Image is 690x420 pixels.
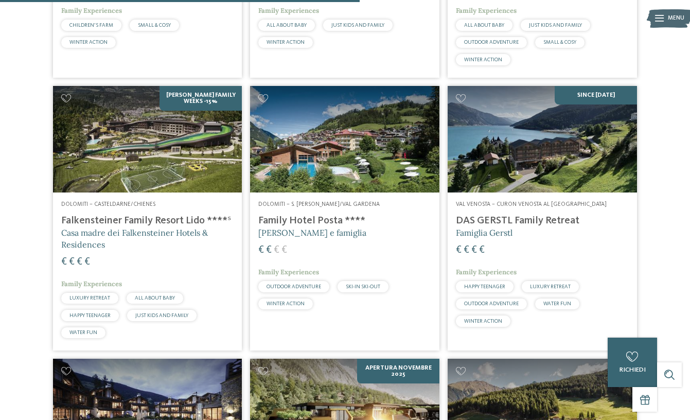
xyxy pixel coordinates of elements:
[456,201,607,207] span: Val Venosta – Curon Venosta al [GEOGRAPHIC_DATA]
[448,86,637,192] img: Cercate un hotel per famiglie? Qui troverete solo i migliori!
[135,295,175,301] span: ALL ABOUT BABY
[448,86,637,351] a: Cercate un hotel per famiglie? Qui troverete solo i migliori! SINCE [DATE] Val Venosta – Curon Ve...
[464,319,502,324] span: WINTER ACTION
[69,330,97,335] span: WATER FUN
[543,301,571,306] span: WATER FUN
[266,245,272,255] span: €
[258,201,380,207] span: Dolomiti – S. [PERSON_NAME]/Val Gardena
[464,40,519,45] span: OUTDOOR ADVENTURE
[464,23,504,28] span: ALL ABOUT BABY
[267,301,305,306] span: WINTER ACTION
[258,215,431,227] h4: Family Hotel Posta ****
[456,268,517,276] span: Family Experiences
[331,23,384,28] span: JUST KIDS AND FAMILY
[464,301,519,306] span: OUTDOOR ADVENTURE
[267,23,307,28] span: ALL ABOUT BABY
[464,245,469,255] span: €
[281,245,287,255] span: €
[346,284,380,289] span: SKI-IN SKI-OUT
[456,227,512,238] span: Famiglia Gerstl
[61,6,122,15] span: Family Experiences
[267,284,321,289] span: OUTDOOR ADVENTURE
[267,40,305,45] span: WINTER ACTION
[84,257,90,267] span: €
[258,6,319,15] span: Family Experiences
[61,257,67,267] span: €
[69,257,75,267] span: €
[53,86,242,192] img: Cercate un hotel per famiglie? Qui troverete solo i migliori!
[61,215,234,227] h4: Falkensteiner Family Resort Lido ****ˢ
[530,284,571,289] span: LUXURY RETREAT
[529,23,582,28] span: JUST KIDS AND FAMILY
[258,227,366,238] span: [PERSON_NAME] e famiglia
[61,201,155,207] span: Dolomiti – Casteldarne/Chienes
[69,295,110,301] span: LUXURY RETREAT
[69,23,113,28] span: CHILDREN’S FARM
[620,366,646,373] span: richiedi
[608,338,657,387] a: richiedi
[250,86,439,192] img: Cercate un hotel per famiglie? Qui troverete solo i migliori!
[456,215,629,227] h4: DAS GERSTL Family Retreat
[250,86,439,351] a: Cercate un hotel per famiglie? Qui troverete solo i migliori! Dolomiti – S. [PERSON_NAME]/Val Gar...
[456,245,462,255] span: €
[543,40,576,45] span: SMALL & COSY
[77,257,82,267] span: €
[456,6,517,15] span: Family Experiences
[135,313,188,318] span: JUST KIDS AND FAMILY
[61,227,208,249] span: Casa madre dei Falkensteiner Hotels & Residences
[464,57,502,62] span: WINTER ACTION
[61,279,122,288] span: Family Experiences
[274,245,279,255] span: €
[464,284,505,289] span: HAPPY TEENAGER
[69,40,108,45] span: WINTER ACTION
[69,313,111,318] span: HAPPY TEENAGER
[53,86,242,351] a: Cercate un hotel per famiglie? Qui troverete solo i migliori! [PERSON_NAME] Family Weeks -15% Dol...
[258,268,319,276] span: Family Experiences
[138,23,171,28] span: SMALL & COSY
[471,245,477,255] span: €
[258,245,264,255] span: €
[479,245,485,255] span: €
